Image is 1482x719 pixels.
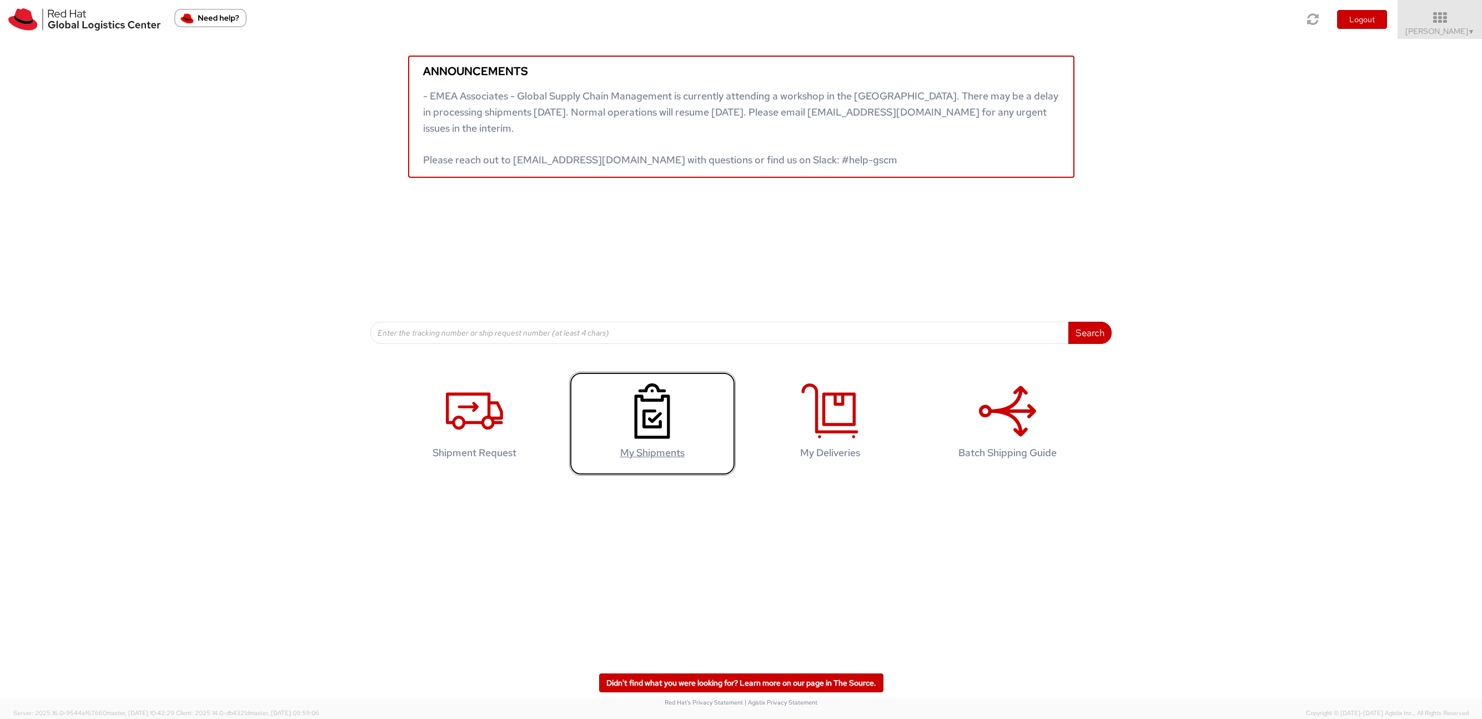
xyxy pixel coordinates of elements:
a: My Deliveries [747,372,913,476]
a: Red Hat's Privacy Statement [665,698,743,706]
input: Enter the tracking number or ship request number (at least 4 chars) [370,322,1069,344]
button: Logout [1337,10,1387,29]
span: Copyright © [DATE]-[DATE] Agistix Inc., All Rights Reserved [1306,709,1469,718]
span: - EMEA Associates - Global Supply Chain Management is currently attending a workshop in the [GEOG... [423,89,1058,166]
button: Need help? [174,9,247,27]
a: | Agistix Privacy Statement [745,698,817,706]
a: Didn't find what you were looking for? Learn more on our page in The Source. [599,673,883,692]
span: master, [DATE] 09:59:06 [249,709,319,717]
a: My Shipments [569,372,736,476]
span: [PERSON_NAME] [1405,26,1475,36]
h4: Shipment Request [403,447,546,458]
a: Announcements - EMEA Associates - Global Supply Chain Management is currently attending a worksho... [408,56,1074,178]
span: Server: 2025.16.0-9544af67660 [13,709,174,717]
h4: My Shipments [581,447,724,458]
h5: Announcements [423,65,1059,77]
button: Search [1068,322,1112,344]
span: master, [DATE] 10:42:29 [107,709,174,717]
a: Batch Shipping Guide [925,372,1091,476]
h4: My Deliveries [758,447,902,458]
span: ▼ [1468,27,1475,36]
h4: Batch Shipping Guide [936,447,1079,458]
img: rh-logistics-00dfa346123c4ec078e1.svg [8,8,160,31]
a: Shipment Request [391,372,558,476]
span: Client: 2025.14.0-db4321d [176,709,319,717]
